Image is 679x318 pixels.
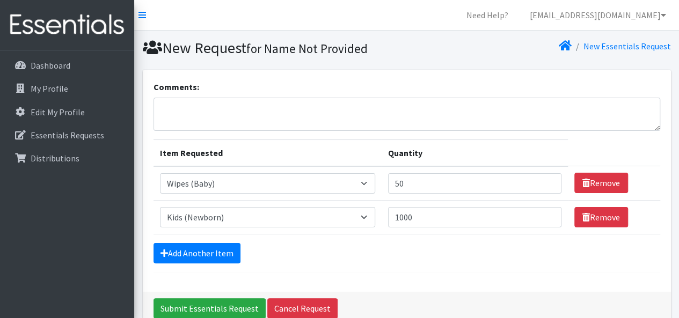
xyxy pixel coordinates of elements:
a: Add Another Item [154,243,240,263]
small: for Name Not Provided [246,41,368,56]
a: Edit My Profile [4,101,130,123]
label: Comments: [154,80,199,93]
a: My Profile [4,78,130,99]
th: Quantity [382,139,568,166]
p: Edit My Profile [31,107,85,117]
a: Remove [574,207,628,227]
p: My Profile [31,83,68,94]
a: Essentials Requests [4,124,130,146]
a: New Essentials Request [583,41,671,51]
a: Need Help? [458,4,517,26]
th: Item Requested [154,139,382,166]
h1: New Request [143,39,403,57]
a: [EMAIL_ADDRESS][DOMAIN_NAME] [521,4,675,26]
p: Dashboard [31,60,70,71]
a: Dashboard [4,55,130,76]
p: Distributions [31,153,79,164]
a: Distributions [4,147,130,169]
img: HumanEssentials [4,7,130,43]
a: Remove [574,173,628,193]
p: Essentials Requests [31,130,104,140]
